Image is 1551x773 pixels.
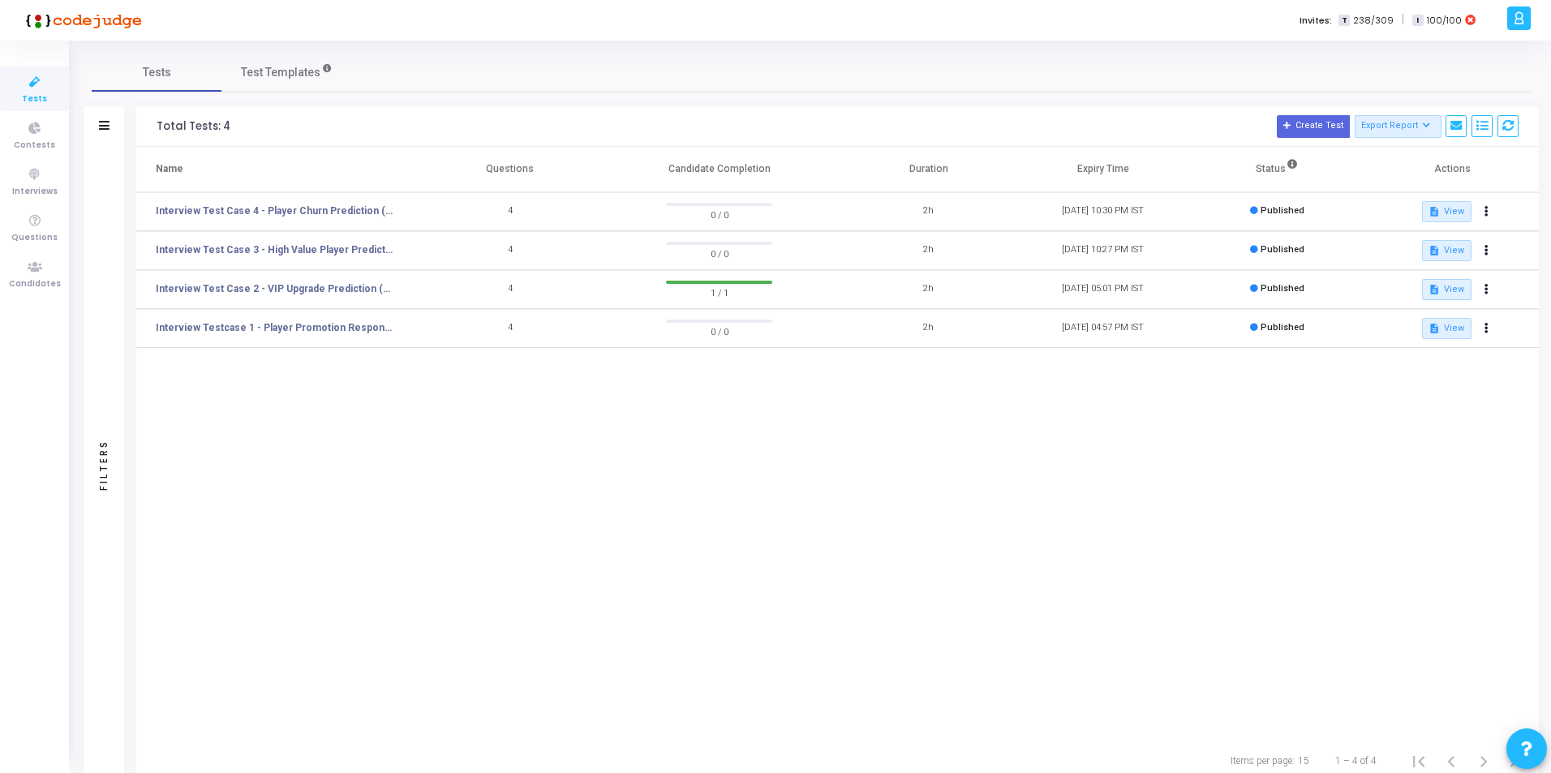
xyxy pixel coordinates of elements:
[1422,279,1472,300] button: View
[423,309,597,348] td: 4
[157,120,230,133] div: Total Tests: 4
[1016,147,1190,192] th: Expiry Time
[1429,323,1440,334] mat-icon: description
[841,147,1016,192] th: Duration
[1016,270,1190,309] td: [DATE] 05:01 PM IST
[136,147,423,192] th: Name
[1190,147,1364,192] th: Status
[20,4,142,37] img: logo
[841,192,1016,231] td: 2h
[1277,115,1350,138] button: Create Test
[1422,240,1472,261] button: View
[156,320,394,335] a: Interview Testcase 1 - Player Promotion Response (AI/ML)
[143,64,171,81] span: Tests
[156,281,394,296] a: Interview Test Case 2 - VIP Upgrade Prediction (AI/ML)
[1364,147,1539,192] th: Actions
[1412,15,1423,27] span: I
[1261,283,1304,294] span: Published
[423,192,597,231] td: 4
[1355,115,1441,138] button: Export Report
[841,309,1016,348] td: 2h
[241,64,320,81] span: Test Templates
[841,231,1016,270] td: 2h
[1427,14,1462,28] span: 100/100
[423,147,597,192] th: Questions
[1261,244,1304,255] span: Published
[1300,14,1332,28] label: Invites:
[666,206,772,222] span: 0 / 0
[1422,201,1472,222] button: View
[22,92,47,106] span: Tests
[1298,754,1309,768] div: 15
[1429,245,1440,256] mat-icon: description
[1016,192,1190,231] td: [DATE] 10:30 PM IST
[156,204,394,218] a: Interview Test Case 4 - Player Churn Prediction (AI/ML)
[1016,309,1190,348] td: [DATE] 04:57 PM IST
[1429,206,1440,217] mat-icon: description
[1353,14,1394,28] span: 238/309
[1261,322,1304,333] span: Published
[1016,231,1190,270] td: [DATE] 10:27 PM IST
[423,231,597,270] td: 4
[14,139,55,152] span: Contests
[666,284,772,300] span: 1 / 1
[97,376,111,554] div: Filters
[666,245,772,261] span: 0 / 0
[1338,15,1349,27] span: T
[9,277,61,291] span: Candidates
[156,243,394,257] a: Interview Test Case 3 - High Value Player Prediction (AI/ML)
[12,185,58,199] span: Interviews
[1402,11,1404,28] span: |
[1261,205,1304,216] span: Published
[1231,754,1295,768] div: Items per page:
[666,323,772,339] span: 0 / 0
[1422,318,1472,339] button: View
[841,270,1016,309] td: 2h
[1429,284,1440,295] mat-icon: description
[597,147,841,192] th: Candidate Completion
[423,270,597,309] td: 4
[11,231,58,245] span: Questions
[1335,754,1377,768] div: 1 – 4 of 4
